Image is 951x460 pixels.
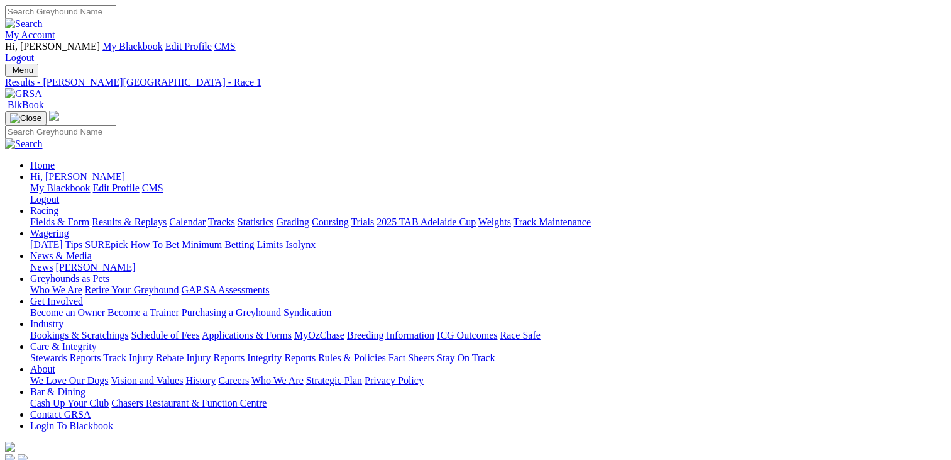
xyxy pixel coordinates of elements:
[5,18,43,30] img: Search
[214,41,236,52] a: CMS
[30,182,946,205] div: Hi, [PERSON_NAME]
[93,182,140,193] a: Edit Profile
[208,216,235,227] a: Tracks
[5,30,55,40] a: My Account
[218,375,249,386] a: Careers
[202,330,292,340] a: Applications & Forms
[277,216,309,227] a: Grading
[13,65,33,75] span: Menu
[111,375,183,386] a: Vision and Values
[30,398,109,408] a: Cash Up Your Club
[351,216,374,227] a: Trials
[131,239,180,250] a: How To Bet
[318,352,386,363] a: Rules & Policies
[30,171,128,182] a: Hi, [PERSON_NAME]
[10,113,41,123] img: Close
[107,307,179,318] a: Become a Trainer
[182,307,281,318] a: Purchasing a Greyhound
[437,330,497,340] a: ICG Outcomes
[30,239,946,250] div: Wagering
[30,364,55,374] a: About
[30,330,128,340] a: Bookings & Scratchings
[306,375,362,386] a: Strategic Plan
[347,330,434,340] a: Breeding Information
[251,375,304,386] a: Who We Are
[30,262,53,272] a: News
[30,352,946,364] div: Care & Integrity
[30,330,946,341] div: Industry
[30,182,91,193] a: My Blackbook
[30,284,82,295] a: Who We Are
[30,386,85,397] a: Bar & Dining
[30,409,91,420] a: Contact GRSA
[30,375,108,386] a: We Love Our Dogs
[30,160,55,171] a: Home
[312,216,349,227] a: Coursing
[30,420,113,431] a: Login To Blackbook
[30,239,82,250] a: [DATE] Tips
[5,41,100,52] span: Hi, [PERSON_NAME]
[30,228,69,238] a: Wagering
[5,99,44,110] a: BlkBook
[169,216,206,227] a: Calendar
[388,352,434,363] a: Fact Sheets
[30,296,83,306] a: Get Involved
[283,307,331,318] a: Syndication
[30,352,101,363] a: Stewards Reports
[238,216,274,227] a: Statistics
[142,182,163,193] a: CMS
[30,307,105,318] a: Become an Owner
[30,273,109,284] a: Greyhounds as Pets
[30,341,97,352] a: Care & Integrity
[182,239,283,250] a: Minimum Betting Limits
[186,352,245,363] a: Injury Reports
[131,330,199,340] a: Schedule of Fees
[30,250,92,261] a: News & Media
[165,41,212,52] a: Edit Profile
[5,77,946,88] a: Results - [PERSON_NAME][GEOGRAPHIC_DATA] - Race 1
[30,171,125,182] span: Hi, [PERSON_NAME]
[92,216,167,227] a: Results & Replays
[30,216,89,227] a: Fields & Form
[285,239,316,250] a: Isolynx
[5,64,38,77] button: Toggle navigation
[30,318,63,329] a: Industry
[111,398,267,408] a: Chasers Restaurant & Function Centre
[30,216,946,228] div: Racing
[102,41,163,52] a: My Blackbook
[5,111,47,125] button: Toggle navigation
[5,5,116,18] input: Search
[182,284,270,295] a: GAP SA Assessments
[8,99,44,110] span: BlkBook
[294,330,344,340] a: MyOzChase
[247,352,316,363] a: Integrity Reports
[30,262,946,273] div: News & Media
[30,307,946,318] div: Get Involved
[30,194,59,205] a: Logout
[478,216,511,227] a: Weights
[5,88,42,99] img: GRSA
[85,239,128,250] a: SUREpick
[500,330,540,340] a: Race Safe
[30,398,946,409] div: Bar & Dining
[5,41,946,64] div: My Account
[49,111,59,121] img: logo-grsa-white.png
[30,284,946,296] div: Greyhounds as Pets
[55,262,135,272] a: [PERSON_NAME]
[30,375,946,386] div: About
[30,205,58,216] a: Racing
[437,352,495,363] a: Stay On Track
[5,125,116,138] input: Search
[514,216,591,227] a: Track Maintenance
[377,216,476,227] a: 2025 TAB Adelaide Cup
[5,52,34,63] a: Logout
[185,375,216,386] a: History
[365,375,424,386] a: Privacy Policy
[103,352,184,363] a: Track Injury Rebate
[5,138,43,150] img: Search
[5,442,15,452] img: logo-grsa-white.png
[85,284,179,295] a: Retire Your Greyhound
